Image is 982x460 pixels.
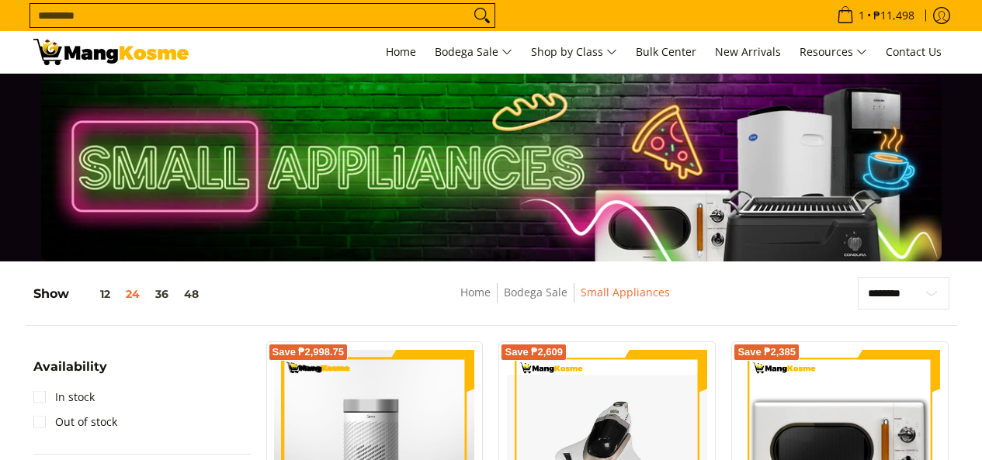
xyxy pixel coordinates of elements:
[272,348,345,357] span: Save ₱2,998.75
[581,285,670,299] a: Small Appliances
[871,10,917,21] span: ₱11,498
[427,31,520,73] a: Bodega Sale
[505,348,563,357] span: Save ₱2,609
[878,31,949,73] a: Contact Us
[523,31,625,73] a: Shop by Class
[33,39,189,65] img: Small Appliances l Mang Kosme: Home Appliances Warehouse Sale | Page 3
[800,43,867,62] span: Resources
[886,44,942,59] span: Contact Us
[628,31,704,73] a: Bulk Center
[118,288,147,300] button: 24
[378,31,424,73] a: Home
[176,288,206,300] button: 48
[69,288,118,300] button: 12
[504,285,567,299] a: Bodega Sale
[832,7,919,24] span: •
[204,31,949,73] nav: Main Menu
[470,4,494,27] button: Search
[147,288,176,300] button: 36
[460,285,491,299] a: Home
[792,31,875,73] a: Resources
[636,44,696,59] span: Bulk Center
[33,361,107,385] summary: Open
[347,283,783,318] nav: Breadcrumbs
[33,385,95,410] a: In stock
[386,44,416,59] span: Home
[715,44,781,59] span: New Arrivals
[856,10,867,21] span: 1
[737,348,796,357] span: Save ₱2,385
[707,31,789,73] a: New Arrivals
[531,43,617,62] span: Shop by Class
[33,410,117,434] a: Out of stock
[33,361,107,373] span: Availability
[33,286,206,302] h5: Show
[435,43,512,62] span: Bodega Sale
